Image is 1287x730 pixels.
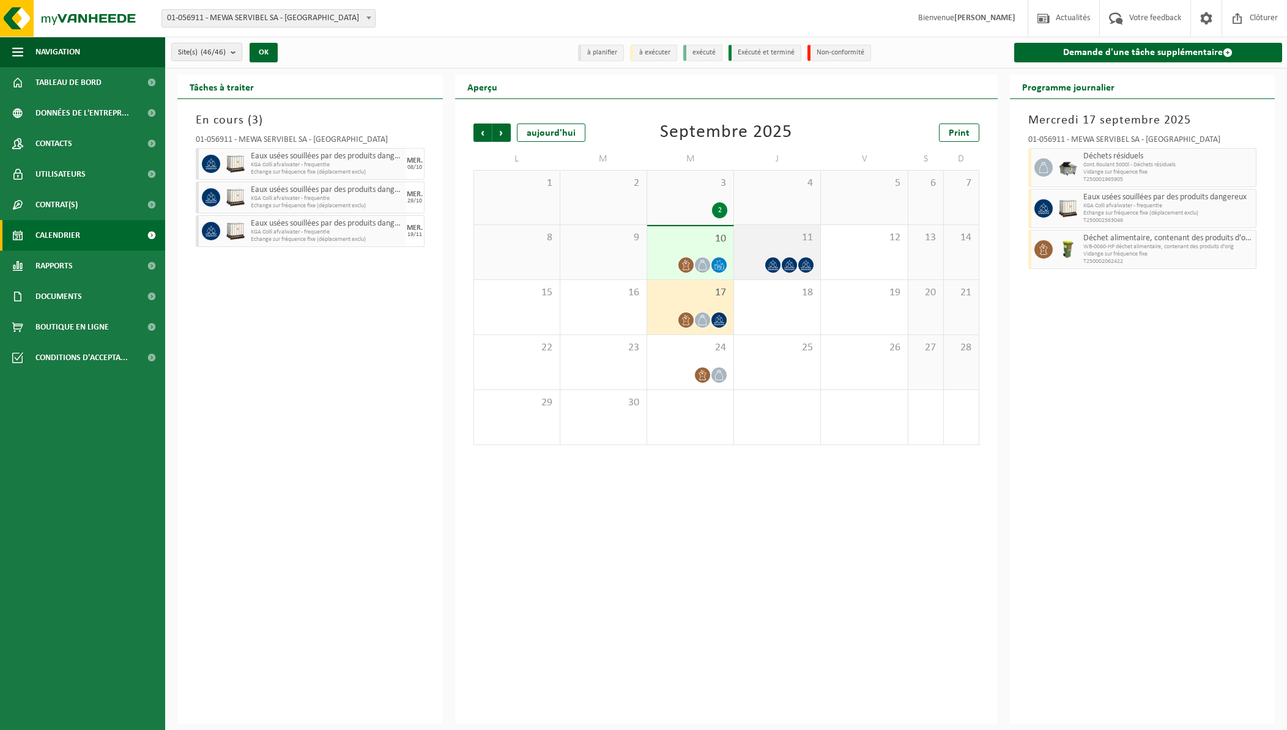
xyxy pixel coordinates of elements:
[251,219,403,229] span: Eaux usées souillées par des produits dangereux
[1010,75,1127,98] h2: Programme journalier
[566,286,640,300] span: 16
[407,191,423,198] div: MER.
[949,128,970,138] span: Print
[473,124,492,142] span: Précédent
[226,155,245,173] img: PB-IC-1000-HPE-00-01
[1083,251,1253,258] span: Vidange sur fréquence fixe
[251,229,403,236] span: KGA Colli afvalwater - frequentie
[473,148,560,170] td: L
[630,45,677,61] li: à exécuter
[492,124,511,142] span: Suivant
[827,177,901,190] span: 5
[1083,169,1253,176] span: Vidange sur fréquence fixe
[653,286,727,300] span: 17
[455,75,510,98] h2: Aperçu
[653,341,727,355] span: 24
[566,231,640,245] span: 9
[653,177,727,190] span: 3
[226,188,245,207] img: PB-IC-1000-HPE-00-01
[480,286,554,300] span: 15
[480,341,554,355] span: 22
[1059,158,1077,177] img: WB-5000-GAL-GY-01
[407,232,422,238] div: 19/11
[480,177,554,190] span: 1
[196,111,425,130] h3: En cours ( )
[647,148,734,170] td: M
[35,159,86,190] span: Utilisateurs
[950,341,973,355] span: 28
[251,152,403,161] span: Eaux usées souillées par des produits dangereux
[1059,199,1077,218] img: PB-IC-1000-HPE-00-01
[480,396,554,410] span: 29
[660,124,792,142] div: Septembre 2025
[196,136,425,148] div: 01-056911 - MEWA SERVIBEL SA - [GEOGRAPHIC_DATA]
[35,251,73,281] span: Rapports
[827,231,901,245] span: 12
[517,124,585,142] div: aujourd'hui
[35,312,109,342] span: Boutique en ligne
[1083,202,1253,210] span: KGA Colli afvalwater - frequentie
[251,161,403,169] span: KGA Colli afvalwater - frequentie
[1083,161,1253,169] span: Cont.Roulant 5000l - Déchets résiduels
[908,148,944,170] td: S
[566,341,640,355] span: 23
[950,177,973,190] span: 7
[35,220,80,251] span: Calendrier
[944,148,979,170] td: D
[1028,111,1257,130] h3: Mercredi 17 septembre 2025
[740,286,814,300] span: 18
[566,177,640,190] span: 2
[251,202,403,210] span: Echange sur fréquence fixe (déplacement exclu)
[177,75,266,98] h2: Tâches à traiter
[821,148,908,170] td: V
[251,169,403,176] span: Echange sur fréquence fixe (déplacement exclu)
[407,224,423,232] div: MER.
[1059,240,1077,259] img: WB-0060-HPE-GN-50
[171,43,242,61] button: Site(s)(46/46)
[480,231,554,245] span: 8
[35,128,72,159] span: Contacts
[252,114,259,127] span: 3
[1083,234,1253,243] span: Déchet alimentaire, contenant des produits d'origine animale, non emballé, catégorie 3
[954,13,1015,23] strong: [PERSON_NAME]
[251,195,403,202] span: KGA Colli afvalwater - frequentie
[914,177,937,190] span: 6
[407,157,423,164] div: MER.
[407,198,422,204] div: 29/10
[35,37,80,67] span: Navigation
[578,45,624,61] li: à planifier
[729,45,801,61] li: Exécuté et terminé
[1083,243,1253,251] span: WB-0060-HP déchet alimentaire, contenant des produits d'orig
[827,286,901,300] span: 19
[161,9,376,28] span: 01-056911 - MEWA SERVIBEL SA - PÉRONNES-LEZ-BINCHE
[1014,43,1283,62] a: Demande d'une tâche supplémentaire
[560,148,647,170] td: M
[914,341,937,355] span: 27
[1028,136,1257,148] div: 01-056911 - MEWA SERVIBEL SA - [GEOGRAPHIC_DATA]
[1083,258,1253,265] span: T250002062422
[35,67,102,98] span: Tableau de bord
[734,148,821,170] td: J
[950,231,973,245] span: 14
[914,286,937,300] span: 20
[950,286,973,300] span: 21
[35,281,82,312] span: Documents
[740,341,814,355] span: 25
[226,222,245,240] img: PB-IC-1000-HPE-00-01
[251,236,403,243] span: Echange sur fréquence fixe (déplacement exclu)
[827,341,901,355] span: 26
[35,190,78,220] span: Contrat(s)
[740,177,814,190] span: 4
[35,342,128,373] span: Conditions d'accepta...
[1083,176,1253,183] span: T250001965905
[712,202,727,218] div: 2
[178,43,226,62] span: Site(s)
[1083,210,1253,217] span: Echange sur fréquence fixe (déplacement exclu)
[683,45,722,61] li: exécuté
[807,45,871,61] li: Non-conformité
[939,124,979,142] a: Print
[566,396,640,410] span: 30
[740,231,814,245] span: 11
[653,232,727,246] span: 10
[1083,152,1253,161] span: Déchets résiduels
